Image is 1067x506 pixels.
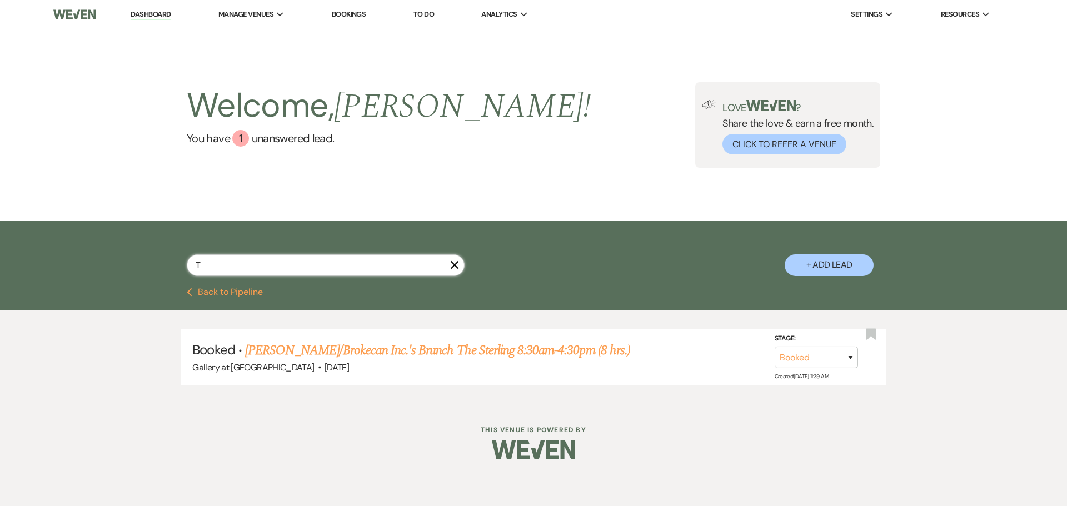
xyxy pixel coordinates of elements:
span: Booked [192,341,235,358]
div: Share the love & earn a free month. [716,100,874,154]
span: Created: [DATE] 11:39 AM [775,373,829,380]
button: Click to Refer a Venue [722,134,846,154]
button: Back to Pipeline [187,288,263,297]
a: [PERSON_NAME]/Brokecan Inc.'s Brunch The Sterling 8:30am-4:30pm (8 hrs.) [245,340,630,360]
h2: Welcome, [187,82,591,130]
span: Gallery at [GEOGRAPHIC_DATA] [192,362,314,373]
span: Resources [941,9,979,20]
span: [DATE] [325,362,349,373]
img: weven-logo-green.svg [746,100,796,111]
a: Bookings [332,9,366,19]
span: [PERSON_NAME] ! [334,81,591,132]
img: loud-speaker-illustration.svg [702,100,716,109]
p: Love ? [722,100,874,113]
a: To Do [413,9,434,19]
button: + Add Lead [785,254,874,276]
div: 1 [232,130,249,147]
span: Settings [851,9,882,20]
img: Weven Logo [492,430,575,469]
label: Stage: [775,332,858,344]
img: Weven Logo [53,3,96,26]
input: Search by name, event date, email address or phone number [187,254,465,276]
a: You have 1 unanswered lead. [187,130,591,147]
a: Dashboard [131,9,171,20]
span: Manage Venues [218,9,273,20]
span: Analytics [481,9,517,20]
